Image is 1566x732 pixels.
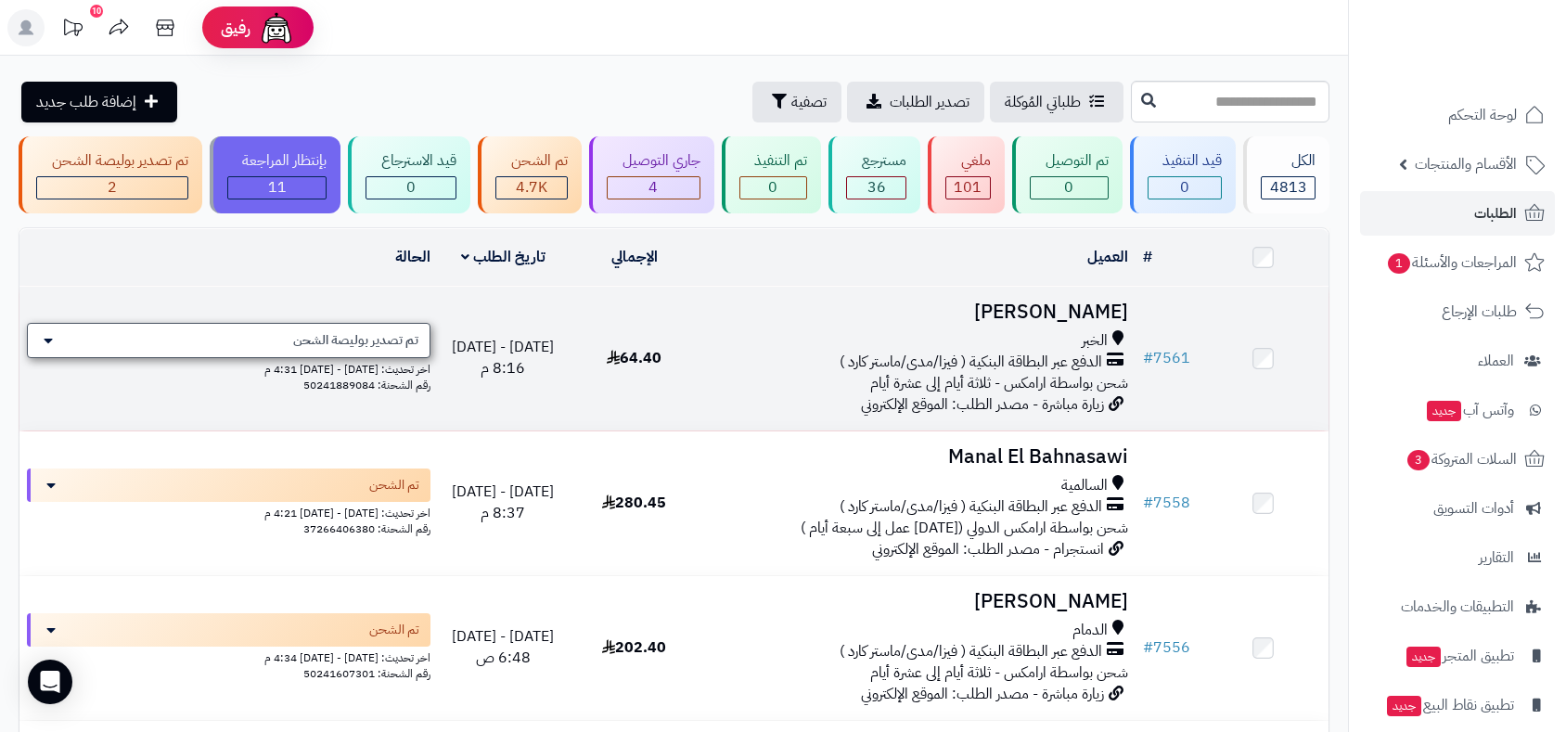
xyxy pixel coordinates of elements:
[1031,177,1108,199] div: 0
[228,177,327,199] div: 11
[739,150,808,172] div: تم التنفيذ
[840,496,1102,518] span: الدفع عبر البطاقة البنكية ( فيزا/مدى/ماستر كارد )
[1087,246,1128,268] a: العميل
[369,621,419,639] span: تم الشحن
[303,377,430,393] span: رقم الشحنة: 50241889084
[452,481,554,524] span: [DATE] - [DATE] 8:37 م
[840,641,1102,662] span: الدفع عبر البطاقة البنكية ( فيزا/مدى/ماستر كارد )
[768,176,777,199] span: 0
[1401,594,1514,620] span: التطبيقات والخدمات
[1143,636,1153,659] span: #
[1072,620,1108,641] span: الدمام
[15,136,206,213] a: تم تصدير بوليصة الشحن 2
[740,177,807,199] div: 0
[461,246,546,268] a: تاريخ الطلب
[945,150,991,172] div: ملغي
[474,136,585,213] a: تم الشحن 4.7K
[1407,450,1430,470] span: 3
[37,177,187,199] div: 2
[452,336,554,379] span: [DATE] - [DATE] 8:16 م
[49,9,96,51] a: تحديثات المنصة
[1385,692,1514,718] span: تطبيق نقاط البيع
[1360,93,1555,137] a: لوحة التحكم
[1440,52,1548,91] img: logo-2.png
[847,82,984,122] a: تصدير الطلبات
[872,538,1104,560] span: انستجرام - مصدر الطلب: الموقع الإلكتروني
[1360,634,1555,678] a: تطبيق المتجرجديد
[90,5,103,18] div: 10
[867,176,886,199] span: 36
[293,331,418,350] span: تم تصدير بوليصة الشحن
[268,176,287,199] span: 11
[585,136,718,213] a: جاري التوصيل 4
[846,150,906,172] div: مسترجع
[1387,696,1421,716] span: جديد
[870,372,1128,394] span: شحن بواسطة ارامكس - ثلاثة أيام إلى عشرة أيام
[1180,176,1189,199] span: 0
[707,591,1128,612] h3: [PERSON_NAME]
[1143,347,1153,369] span: #
[366,177,456,199] div: 0
[990,82,1123,122] a: طلباتي المُوكلة
[648,176,658,199] span: 4
[452,625,554,669] span: [DATE] - [DATE] 6:48 ص
[825,136,924,213] a: مسترجع 36
[1360,535,1555,580] a: التقارير
[1405,643,1514,669] span: تطبيق المتجر
[847,177,905,199] div: 36
[36,150,188,172] div: تم تصدير بوليصة الشحن
[21,82,177,122] a: إضافة طلب جديد
[1008,136,1126,213] a: تم التوصيل 0
[227,150,327,172] div: بإنتظار المراجعة
[1005,91,1081,113] span: طلباتي المُوكلة
[607,150,700,172] div: جاري التوصيل
[1386,250,1517,276] span: المراجعات والأسئلة
[890,91,969,113] span: تصدير الطلبات
[27,647,430,666] div: اخر تحديث: [DATE] - [DATE] 4:34 م
[1082,330,1108,352] span: الخبر
[516,176,547,199] span: 4.7K
[1143,246,1152,268] a: #
[406,176,416,199] span: 0
[1143,347,1190,369] a: #7561
[258,9,295,46] img: ai-face.png
[1474,200,1517,226] span: الطلبات
[1360,584,1555,629] a: التطبيقات والخدمات
[1442,299,1517,325] span: طلبات الإرجاع
[1261,150,1316,172] div: الكل
[366,150,456,172] div: قيد الاسترجاع
[1406,647,1441,667] span: جديد
[707,446,1128,468] h3: Manal El Bahnasawi
[791,91,827,113] span: تصفية
[870,661,1128,684] span: شحن بواسطة ارامكس - ثلاثة أيام إلى عشرة أيام
[108,176,117,199] span: 2
[1064,176,1073,199] span: 0
[1360,486,1555,531] a: أدوات التسويق
[718,136,826,213] a: تم التنفيذ 0
[1448,102,1517,128] span: لوحة التحكم
[1388,253,1410,274] span: 1
[946,177,990,199] div: 101
[840,352,1102,373] span: الدفع عبر البطاقة البنكية ( فيزا/مدى/ماستر كارد )
[861,683,1104,705] span: زيارة مباشرة - مصدر الطلب: الموقع الإلكتروني
[1126,136,1240,213] a: قيد التنفيذ 0
[1148,150,1223,172] div: قيد التنفيذ
[1425,397,1514,423] span: وآتس آب
[1270,176,1307,199] span: 4813
[1143,492,1190,514] a: #7558
[1427,401,1461,421] span: جديد
[924,136,1008,213] a: ملغي 101
[707,302,1128,323] h3: [PERSON_NAME]
[801,517,1128,539] span: شحن بواسطة ارامكس الدولي ([DATE] عمل إلى سبعة أيام )
[27,358,430,378] div: اخر تحديث: [DATE] - [DATE] 4:31 م
[611,246,658,268] a: الإجمالي
[602,492,666,514] span: 280.45
[369,476,419,494] span: تم الشحن
[1406,446,1517,472] span: السلات المتروكة
[395,246,430,268] a: الحالة
[28,660,72,704] div: Open Intercom Messenger
[495,150,568,172] div: تم الشحن
[1360,240,1555,285] a: المراجعات والأسئلة1
[206,136,345,213] a: بإنتظار المراجعة 11
[1360,339,1555,383] a: العملاء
